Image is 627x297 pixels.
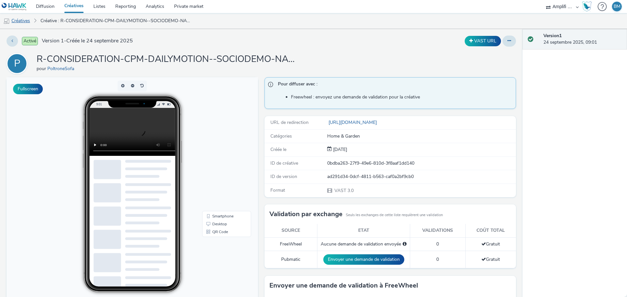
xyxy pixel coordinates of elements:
button: Envoyer une demande de validation [323,254,404,265]
th: Source [265,224,317,237]
span: 9:01 [90,25,95,29]
div: Home & Garden [327,133,515,140]
img: undefined Logo [2,3,27,11]
th: Coût total [465,224,516,237]
span: Gratuit [481,256,500,262]
h3: Envoyer une demande de validation à FreeWheel [269,281,418,290]
li: Smartphone [197,135,243,143]
button: Fullscreen [13,84,43,94]
span: 0 [436,241,439,247]
span: ID de créative [270,160,298,166]
div: Dupliquer la créative en un VAST URL [463,36,503,46]
span: Pour diffuser avec : [278,81,509,89]
td: Pubmatic [265,251,317,268]
th: Validations [410,224,466,237]
span: ID de version [270,173,297,180]
li: Freewheel : envoyez une demande de validation pour la créative [291,94,512,100]
li: QR Code [197,151,243,158]
div: P [14,54,20,73]
img: mobile [3,18,10,24]
span: Catégories [270,133,292,139]
h3: Validation par exchange [269,209,343,219]
div: ad291d34-0dcf-4811-b563-caf0a2bf9cb0 [327,173,515,180]
div: 24 septembre 2025, 09:01 [543,33,622,46]
span: [DATE] [332,146,347,153]
a: Hawk Academy [582,1,594,12]
img: Hawk Academy [582,1,592,12]
span: Version 1 - Créée le 24 septembre 2025 [42,37,133,45]
div: 0bdba263-27f9-49e6-810d-3f8aaf1dd140 [327,160,515,167]
span: Desktop [206,145,220,149]
a: Créative : R-CONSIDERATION-CPM-DAILYMOTION--SOCIODEMO-NA-TRUEVIEWSKIPPABLE-1x1-Multidevice-15s_[D... [37,13,194,29]
th: Etat [317,224,410,237]
div: BM [614,2,620,11]
span: pour [37,66,47,72]
strong: Version 1 [543,33,562,39]
span: Format [270,187,285,193]
a: P [7,60,30,67]
span: Gratuit [481,241,500,247]
span: Créée le [270,146,286,153]
a: PoltroneSofa [47,66,77,72]
span: Activé [22,37,38,45]
span: QR Code [206,153,221,156]
div: Création 24 septembre 2025, 09:01 [332,146,347,153]
h1: R-CONSIDERATION-CPM-DAILYMOTION--SOCIODEMO-NA-TRUEVIEWSKIPPABLE-1x1-Multidevice-15s_[DATE]_W39_Store [37,53,298,66]
li: Desktop [197,143,243,151]
span: URL de redirection [270,119,309,126]
span: Smartphone [206,137,227,141]
small: Seuls les exchanges de cette liste requièrent une validation [346,213,443,218]
td: FreeWheel [265,237,317,251]
a: [URL][DOMAIN_NAME] [327,119,379,126]
span: VAST 3.0 [334,187,354,194]
button: VAST URL [465,36,501,46]
div: Aucune demande de validation envoyée [321,241,407,247]
div: Sélectionnez un deal ci-dessous et cliquez sur Envoyer pour envoyer une demande de validation à F... [403,241,407,247]
span: 0 [436,256,439,262]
